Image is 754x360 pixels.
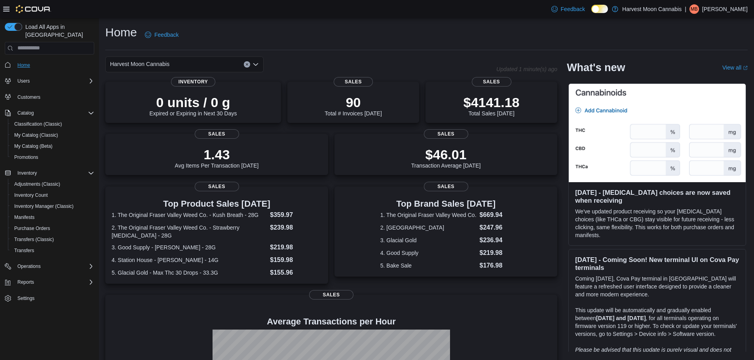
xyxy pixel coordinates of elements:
span: Transfers (Classic) [14,236,54,243]
button: Adjustments (Classic) [8,179,97,190]
span: Inventory [171,77,215,87]
dd: $239.98 [270,223,322,232]
span: My Catalog (Classic) [11,130,94,140]
p: 1.43 [175,147,259,162]
a: My Catalog (Classic) [11,130,61,140]
dd: $359.97 [270,210,322,220]
button: Home [2,59,97,71]
span: My Catalog (Beta) [11,141,94,151]
p: We've updated product receiving so your [MEDICAL_DATA] choices (like THCa or CBG) stay visible fo... [575,207,739,239]
div: Mike Burd [689,4,699,14]
dt: 5. Glacial Gold - Max Thc 30 Drops - 33.3G [112,269,267,277]
a: Inventory Count [11,190,51,200]
dd: $669.94 [480,210,512,220]
dd: $219.98 [480,248,512,258]
button: Inventory [14,168,40,178]
dt: 4. Station House - [PERSON_NAME] - 14G [112,256,267,264]
span: Sales [195,129,239,139]
dd: $247.96 [480,223,512,232]
span: Reports [14,277,94,287]
button: Transfers (Classic) [8,234,97,245]
button: My Catalog (Beta) [8,141,97,152]
span: Operations [17,263,41,270]
h2: What's new [567,61,625,74]
dd: $219.98 [270,243,322,252]
button: Operations [14,262,44,271]
a: View allExternal link [722,64,748,71]
span: Load All Apps in [GEOGRAPHIC_DATA] [22,23,94,39]
dd: $155.96 [270,268,322,277]
button: Users [2,75,97,87]
a: Inventory Manager (Classic) [11,202,77,211]
span: Feedback [154,31,179,39]
a: Feedback [548,1,588,17]
span: Transfers [14,247,34,254]
span: Users [14,76,94,86]
span: Classification (Classic) [11,119,94,129]
button: Reports [2,277,97,288]
span: Home [14,60,94,70]
p: | [685,4,686,14]
p: 0 units / 0 g [150,94,237,110]
h3: Top Product Sales [DATE] [112,199,322,209]
div: Expired or Expiring in Next 30 Days [150,94,237,117]
a: Manifests [11,213,38,222]
button: Reports [14,277,37,287]
button: Catalog [2,107,97,119]
a: My Catalog (Beta) [11,141,56,151]
span: Sales [472,77,511,87]
dt: 2. [GEOGRAPHIC_DATA] [380,224,477,232]
span: Inventory Manager (Classic) [14,203,74,209]
span: Transfers [11,246,94,255]
span: Sales [195,182,239,191]
span: Promotions [14,154,38,160]
span: Users [17,78,30,84]
span: Inventory Count [14,192,48,198]
dt: 1. The Original Fraser Valley Weed Co. - Kush Breath - 28G [112,211,267,219]
span: Customers [14,92,94,102]
button: Promotions [8,152,97,163]
span: Sales [424,182,468,191]
span: Feedback [561,5,585,13]
span: Settings [14,293,94,303]
span: Catalog [17,110,34,116]
dd: $236.94 [480,236,512,245]
button: Settings [2,292,97,304]
a: Settings [14,294,38,303]
button: Transfers [8,245,97,256]
button: Operations [2,261,97,272]
span: Purchase Orders [14,225,50,232]
button: Catalog [14,108,37,118]
p: [PERSON_NAME] [702,4,748,14]
span: Adjustments (Classic) [14,181,60,187]
button: Inventory [2,168,97,179]
span: Sales [334,77,373,87]
button: Open list of options [253,61,259,68]
dt: 4. Good Supply [380,249,477,257]
p: Harvest Moon Cannabis [622,4,682,14]
img: Cova [16,5,51,13]
a: Promotions [11,153,42,162]
a: Customers [14,92,44,102]
span: Inventory Count [11,190,94,200]
strong: [DATE] and [DATE] [596,315,646,321]
nav: Complex example [5,56,94,325]
span: Manifests [14,214,34,221]
h3: [DATE] - [MEDICAL_DATA] choices are now saved when receiving [575,188,739,204]
button: Inventory Manager (Classic) [8,201,97,212]
span: Operations [14,262,94,271]
span: Manifests [11,213,94,222]
span: Adjustments (Classic) [11,179,94,189]
p: $46.01 [411,147,481,162]
span: Customers [17,94,40,100]
button: Inventory Count [8,190,97,201]
span: Promotions [11,153,94,162]
a: Purchase Orders [11,224,53,233]
button: Users [14,76,33,86]
dt: 2. The Original Fraser Valley Weed Co. - Strawberry [MEDICAL_DATA] - 28G [112,224,267,239]
a: Transfers [11,246,37,255]
a: Transfers (Classic) [11,235,57,244]
dt: 5. Bake Sale [380,262,477,270]
button: Purchase Orders [8,223,97,234]
div: Transaction Average [DATE] [411,147,481,169]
